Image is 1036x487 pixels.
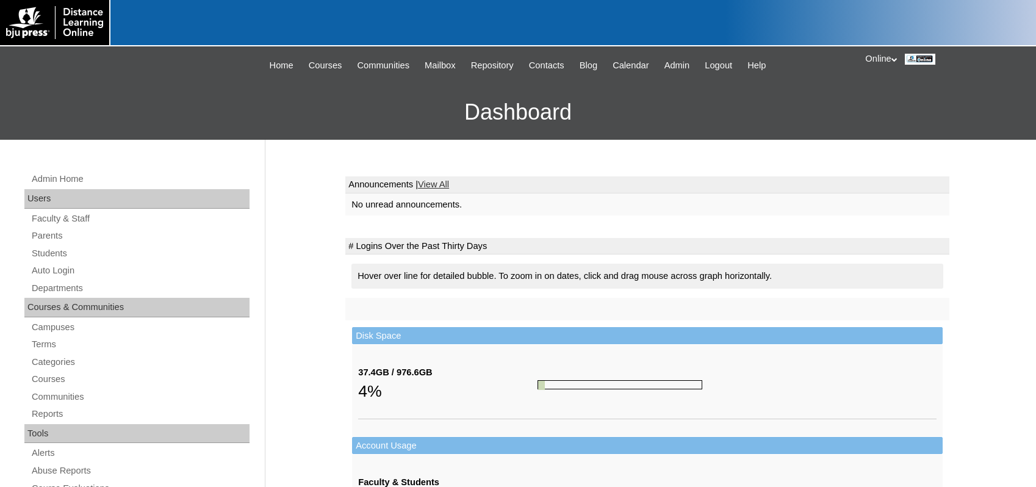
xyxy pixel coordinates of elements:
a: Courses [303,59,348,73]
span: Mailbox [425,59,456,73]
a: Campuses [31,320,250,335]
img: Online / Instructor [905,54,935,65]
div: Online [865,52,1024,65]
div: Hover over line for detailed bubble. To zoom in on dates, click and drag mouse across graph horiz... [351,264,943,289]
div: 37.4GB / 976.6GB [358,366,538,379]
div: 4% [358,379,538,403]
span: Blog [580,59,597,73]
a: Contacts [523,59,570,73]
h3: Dashboard [6,85,1030,140]
a: Repository [465,59,520,73]
span: Admin [664,59,690,73]
a: Students [31,246,250,261]
span: Logout [705,59,732,73]
td: No unread announcements. [345,193,949,216]
span: Communities [357,59,409,73]
a: Departments [31,281,250,296]
a: View All [418,179,449,189]
td: # Logins Over the Past Thirty Days [345,238,949,255]
a: Courses [31,372,250,387]
a: Terms [31,337,250,352]
span: Calendar [613,59,649,73]
a: Faculty & Staff [31,211,250,226]
a: Parents [31,228,250,243]
span: Help [747,59,766,73]
a: Home [264,59,300,73]
span: Home [270,59,293,73]
span: Contacts [529,59,564,73]
div: Courses & Communities [24,298,250,317]
a: Calendar [606,59,655,73]
a: Help [741,59,772,73]
td: Disk Space [352,327,943,345]
a: Alerts [31,446,250,461]
a: Categories [31,355,250,370]
a: Auto Login [31,263,250,278]
a: Admin Home [31,171,250,187]
a: Communities [31,389,250,405]
div: Tools [24,424,250,444]
td: Announcements | [345,176,949,193]
a: Reports [31,406,250,422]
a: Abuse Reports [31,463,250,478]
a: Logout [699,59,738,73]
a: Blog [574,59,603,73]
span: Courses [309,59,342,73]
a: Mailbox [419,59,462,73]
td: Account Usage [352,437,943,455]
span: Repository [471,59,514,73]
img: logo-white.png [6,6,103,39]
a: Admin [658,59,696,73]
a: Communities [351,59,415,73]
div: Users [24,189,250,209]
